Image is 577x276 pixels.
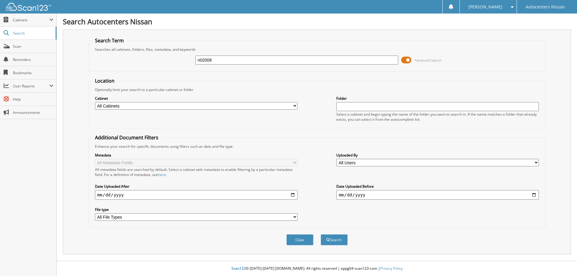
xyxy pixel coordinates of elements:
span: Scan [13,44,53,49]
div: Searches all cabinets, folders, files, metadata, and keywords [92,47,542,52]
div: Enhance your search for specific documents using filters such as date and file type. [92,144,542,149]
span: Search [13,31,53,36]
h1: Search Autocenters Nissan [63,17,571,26]
div: All metadata fields are searched by default. Select a cabinet with metadata to enable filtering b... [95,167,298,177]
label: Date Uploaded After [95,184,298,189]
span: Bookmarks [13,70,53,75]
div: © [DATE]-[DATE] [DOMAIN_NAME]. All rights reserved | appg04-scan123-com | [57,261,577,276]
iframe: Chat Widget [547,247,577,276]
label: Uploaded By [336,153,539,158]
input: end [336,190,539,200]
label: Metadata [95,153,298,158]
label: Cabinet [95,96,298,101]
div: Optionally limit your search to a particular cabinet or folder [92,87,542,92]
span: Help [13,97,53,102]
span: Advanced Search [415,58,441,62]
label: Date Uploaded Before [336,184,539,189]
label: File type [95,207,298,212]
label: Folder [336,96,539,101]
legend: Location [92,77,118,84]
span: Cabinets [13,17,49,23]
a: Privacy Policy [380,266,403,271]
legend: Additional Document Filters [92,134,161,141]
legend: Search Term [92,37,127,44]
button: Clear [286,234,313,245]
span: Announcements [13,110,53,115]
span: User Reports [13,83,49,89]
span: Scan123 [231,266,246,271]
img: scan123-logo-white.svg [6,3,51,11]
span: Reminders [13,57,53,62]
span: [PERSON_NAME] [469,5,502,9]
span: Autocenters Nissan [526,5,565,9]
input: start [95,190,298,200]
button: Search [321,234,348,245]
div: Select a cabinet and begin typing the name of the folder you want to search in. If the name match... [336,112,539,122]
a: here [158,172,166,177]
